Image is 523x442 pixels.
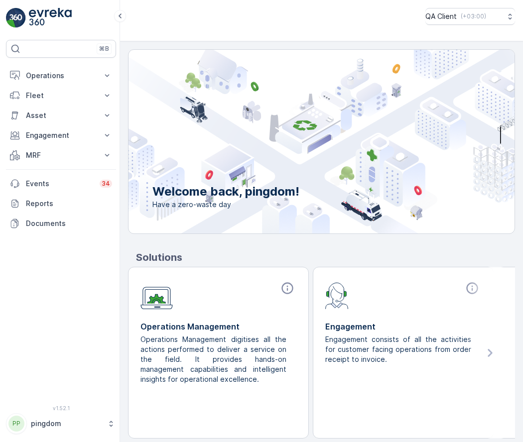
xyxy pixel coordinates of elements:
img: module-icon [140,281,173,310]
p: pingdom [31,419,102,429]
button: MRF [6,145,116,165]
p: Documents [26,219,112,228]
button: QA Client(+03:00) [425,8,515,25]
img: logo_light-DOdMpM7g.png [29,8,72,28]
a: Events34 [6,174,116,194]
p: ⌘B [99,45,109,53]
div: PP [8,416,24,432]
p: Asset [26,110,96,120]
p: 34 [102,180,110,188]
img: logo [6,8,26,28]
p: Operations [26,71,96,81]
p: Solutions [136,250,515,265]
p: Fleet [26,91,96,101]
p: ( +03:00 ) [461,12,486,20]
p: Events [26,179,94,189]
button: Operations [6,66,116,86]
p: MRF [26,150,96,160]
p: QA Client [425,11,457,21]
a: Documents [6,214,116,233]
button: Fleet [6,86,116,106]
img: city illustration [84,50,515,233]
a: Reports [6,194,116,214]
button: Asset [6,106,116,125]
p: Operations Management digitises all the actions performed to deliver a service on the field. It p... [140,334,288,384]
p: Welcome back, pingdom! [152,184,299,200]
p: Engagement [26,130,96,140]
p: Reports [26,199,112,209]
span: v 1.52.1 [6,405,116,411]
p: Operations Management [140,321,296,332]
button: PPpingdom [6,413,116,434]
span: Have a zero-waste day [152,200,299,210]
p: Engagement consists of all the activities for customer facing operations from order receipt to in... [325,334,473,364]
button: Engagement [6,125,116,145]
img: module-icon [325,281,349,309]
p: Engagement [325,321,481,332]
